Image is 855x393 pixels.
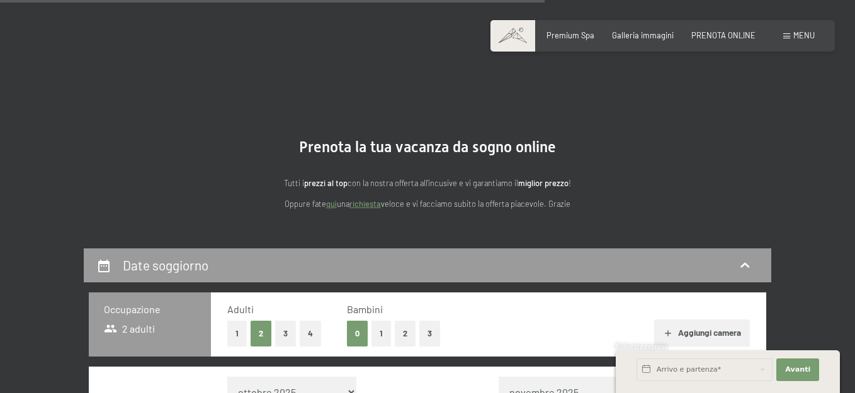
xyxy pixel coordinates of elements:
span: 2 adulti [104,322,155,336]
h3: Occupazione [104,302,196,316]
h2: Date soggiorno [123,257,208,273]
span: Avanti [785,365,810,375]
button: 1 [227,321,247,346]
p: Oppure fate una veloce e vi facciamo subito la offerta piacevole. Grazie [176,197,679,210]
span: Bambini [347,303,383,315]
button: 0 [347,321,368,346]
strong: miglior prezzo [518,178,569,188]
button: Avanti [776,358,819,381]
a: quì [326,199,337,209]
button: 1 [371,321,391,346]
button: 3 [419,321,440,346]
strong: prezzi al top [304,178,348,188]
span: Menu [793,30,815,40]
button: 3 [275,321,296,346]
button: Aggiungi camera [654,319,749,347]
a: richiesta [349,199,381,209]
span: Richiesta express [616,343,667,350]
span: Prenota la tua vacanza da sogno online [299,138,556,156]
a: Galleria immagini [612,30,674,40]
button: 4 [300,321,321,346]
span: Adulti [227,303,254,315]
a: PRENOTA ONLINE [691,30,756,40]
a: Premium Spa [546,30,594,40]
p: Tutti i con la nostra offerta all'incusive e vi garantiamo il ! [176,177,679,189]
button: 2 [251,321,271,346]
button: 2 [395,321,416,346]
